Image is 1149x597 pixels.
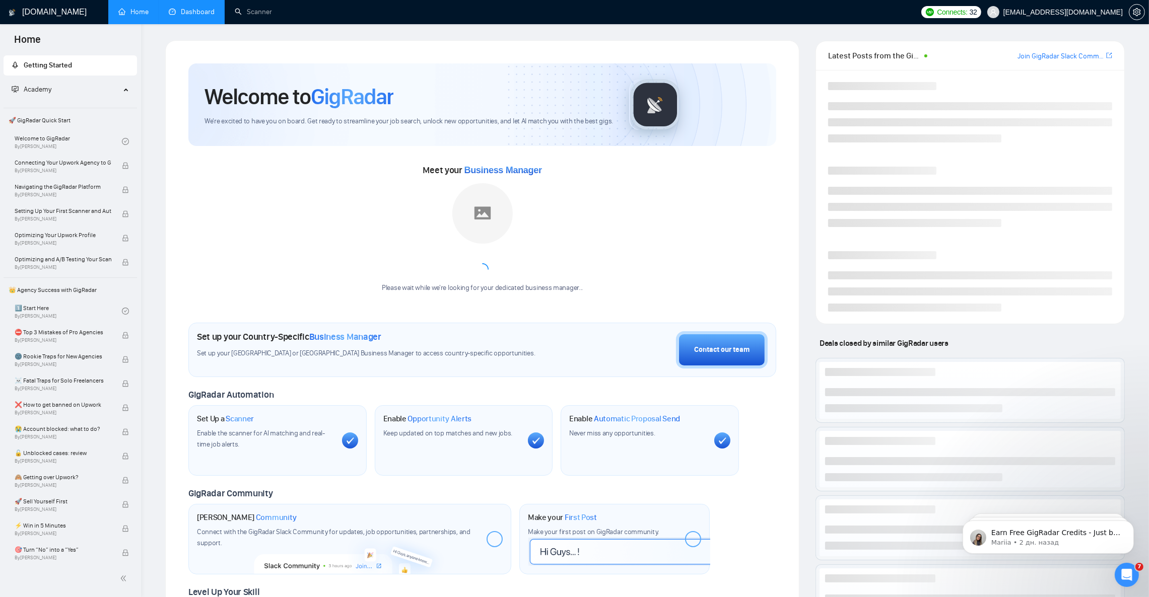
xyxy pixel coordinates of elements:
[569,414,680,424] h1: Enable
[383,429,513,437] span: Keep updated on top matches and new jobs.
[15,168,111,174] span: By [PERSON_NAME]
[254,528,447,574] img: slackcommunity-bg.png
[197,528,470,547] span: Connect with the GigRadar Slack Community for updates, job opportunities, partnerships, and support.
[120,573,130,583] span: double-left
[197,349,539,358] span: Set up your [GEOGRAPHIC_DATA] or [GEOGRAPHIC_DATA] Business Manager to access country-specific op...
[235,8,272,16] a: searchScanner
[15,531,111,537] span: By [PERSON_NAME]
[24,61,72,69] span: Getting Started
[15,386,111,392] span: By [PERSON_NAME]
[122,162,129,169] span: lock
[1115,563,1139,587] iframe: Intercom live chat
[24,85,51,94] span: Academy
[15,337,111,343] span: By [PERSON_NAME]
[205,117,613,126] span: We're excited to have you on board. Get ready to streamline your job search, unlock new opportuni...
[15,361,111,367] span: By [PERSON_NAME]
[188,389,274,400] span: GigRadar Automation
[948,499,1149,570] iframe: Intercom notifications сообщение
[676,331,768,368] button: Contact our team
[15,506,111,512] span: By [PERSON_NAME]
[122,549,129,556] span: lock
[926,8,934,16] img: upwork-logo.png
[122,428,129,435] span: lock
[383,414,472,424] h1: Enable
[15,264,111,270] span: By [PERSON_NAME]
[122,525,129,532] span: lock
[122,356,129,363] span: lock
[1135,563,1143,571] span: 7
[197,512,297,523] h1: [PERSON_NAME]
[15,351,111,361] span: 🌚 Rookie Traps for New Agencies
[15,182,111,192] span: Navigating the GigRadar Platform
[15,555,111,561] span: By [PERSON_NAME]
[15,216,111,222] span: By [PERSON_NAME]
[528,528,659,536] span: Make your first post on GigRadar community.
[122,453,129,460] span: lock
[4,55,137,76] li: Getting Started
[15,434,111,440] span: By [PERSON_NAME]
[15,458,111,464] span: By [PERSON_NAME]
[122,477,129,484] span: lock
[256,512,297,523] span: Community
[15,400,111,410] span: ❌ How to get banned on Upwork
[1129,4,1145,20] button: setting
[188,488,273,499] span: GigRadar Community
[197,331,381,342] h1: Set up your Country-Specific
[15,254,111,264] span: Optimizing and A/B Testing Your Scanner for Better Results
[569,429,655,437] span: Never miss any opportunities.
[15,327,111,337] span: ⛔ Top 3 Mistakes of Pro Agencies
[15,240,111,246] span: By [PERSON_NAME]
[477,263,489,275] span: loading
[937,7,967,18] span: Connects:
[15,448,111,458] span: 🔓 Unblocked cases: review
[122,210,129,217] span: lock
[828,49,921,62] span: Latest Posts from the GigRadar Community
[15,410,111,416] span: By [PERSON_NAME]
[169,8,215,16] a: dashboardDashboard
[15,130,122,153] a: Welcome to GigRadarBy[PERSON_NAME]
[6,32,49,53] span: Home
[122,259,129,266] span: lock
[15,206,111,216] span: Setting Up Your First Scanner and Auto-Bidder
[15,424,111,434] span: 😭 Account blocked: what to do?
[122,235,129,242] span: lock
[565,512,597,523] span: First Post
[15,300,122,322] a: 1️⃣ Start HereBy[PERSON_NAME]
[15,545,111,555] span: 🎯 Turn “No” into a “Yes”
[15,520,111,531] span: ⚡ Win in 5 Minutes
[990,9,997,16] span: user
[122,308,129,315] span: check-circle
[122,332,129,339] span: lock
[12,86,19,93] span: fund-projection-screen
[122,138,129,145] span: check-circle
[1106,51,1112,60] a: export
[197,414,254,424] h1: Set Up a
[197,429,325,449] span: Enable the scanner for AI matching and real-time job alerts.
[15,230,111,240] span: Optimizing Your Upwork Profile
[1106,51,1112,59] span: export
[15,192,111,198] span: By [PERSON_NAME]
[15,158,111,168] span: Connecting Your Upwork Agency to GigRadar
[594,414,680,424] span: Automatic Proposal Send
[630,80,681,130] img: gigradar-logo.png
[122,380,129,387] span: lock
[5,280,136,300] span: 👑 Agency Success with GigRadar
[452,183,513,244] img: placeholder.png
[122,186,129,193] span: lock
[816,334,952,352] span: Deals closed by similar GigRadar users
[309,331,381,342] span: Business Manager
[694,344,750,355] div: Contact our team
[9,5,16,21] img: logo
[15,376,111,386] span: ☠️ Fatal Traps for Solo Freelancers
[1129,8,1144,16] span: setting
[226,414,254,424] span: Scanner
[122,404,129,411] span: lock
[122,501,129,508] span: lock
[376,283,589,293] div: Please wait while we're looking for your dedicated business manager...
[5,110,136,130] span: 🚀 GigRadar Quick Start
[15,472,111,482] span: 🙈 Getting over Upwork?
